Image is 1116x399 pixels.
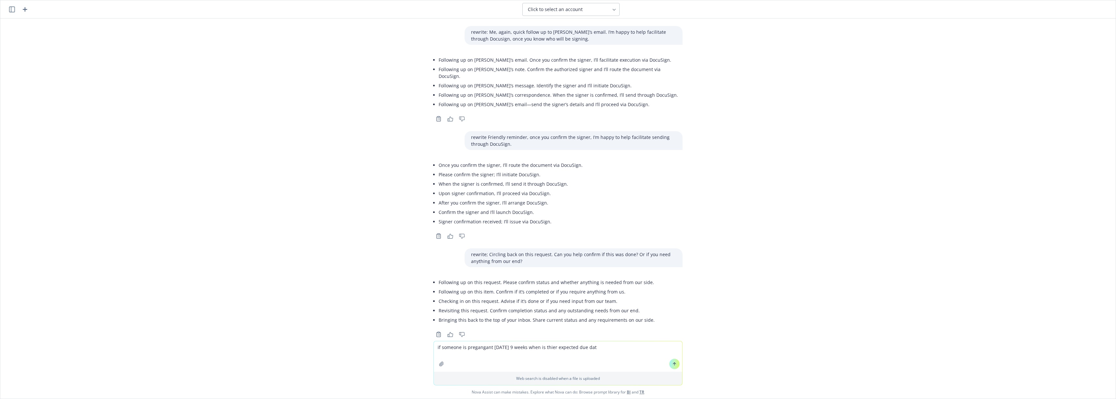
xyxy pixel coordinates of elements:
[457,330,467,339] button: Thumbs down
[434,341,682,372] textarea: if someone is pregangant [DATE] 9 weeks when is thier expected due da
[439,100,683,109] li: Following up on [PERSON_NAME]’s email—send the signer’s details and I’ll proceed via DocuSign.
[439,90,683,100] li: Following up on [PERSON_NAME]’s correspondence. When the signer is confirmed, I’ll send through D...
[528,6,583,13] span: Click to select an account
[439,198,583,207] li: After you confirm the signer, I’ll arrange DocuSign.
[457,114,467,123] button: Thumbs down
[471,251,676,265] p: rewrite; Circling back on this request. Can you help confirm if this was done? Or if you need any...
[439,55,683,65] li: Following up on [PERSON_NAME]’s email. Once you confirm the signer, I’ll facilitate execution via...
[439,306,655,315] li: Revisiting this request. Confirm completion status and any outstanding needs from our end.
[436,116,442,122] svg: Copy to clipboard
[438,376,678,381] p: Web search is disabled when a file is uploaded
[439,81,683,90] li: Following up on [PERSON_NAME]’s message. Identify the signer and I’ll initiate DocuSign.
[471,29,676,42] p: rewrite: Me, again, quick follow up to [PERSON_NAME]’s email. I’m happy to help facilitate throug...
[439,160,583,170] li: Once you confirm the signer, I’ll route the document via DocuSign.
[439,170,583,179] li: Please confirm the signer; I’ll initiate DocuSign.
[3,385,1113,399] span: Nova Assist can make mistakes. Explore what Nova can do: Browse prompt library for and
[439,179,583,189] li: When the signer is confirmed, I’ll send it through DocuSign.
[439,278,655,287] li: Following up on this request. Please confirm status and whether anything is needed from our side.
[639,389,644,395] a: TR
[439,189,583,198] li: Upon signer confirmation, I’ll proceed via DocuSign.
[439,287,655,296] li: Following up on this item. Confirm if it’s completed or if you require anything from us.
[439,217,583,226] li: Signer confirmation received; I’ll issue via DocuSign.
[471,134,676,147] p: rewrite Friendly reminder, once you confirm the signer, I’m happy to help facilitate sending thro...
[439,315,655,325] li: Bringing this back to the top of your inbox. Share current status and any requirements on our side.
[436,331,442,337] svg: Copy to clipboard
[439,65,683,81] li: Following up on [PERSON_NAME]’s note. Confirm the authorized signer and I’ll route the document v...
[436,233,442,239] svg: Copy to clipboard
[627,389,631,395] a: BI
[522,3,620,16] button: Click to select an account
[439,207,583,217] li: Confirm the signer and I’ll launch DocuSign.
[439,296,655,306] li: Checking in on this request. Advise if it’s done or if you need input from our team.
[457,231,467,241] button: Thumbs down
